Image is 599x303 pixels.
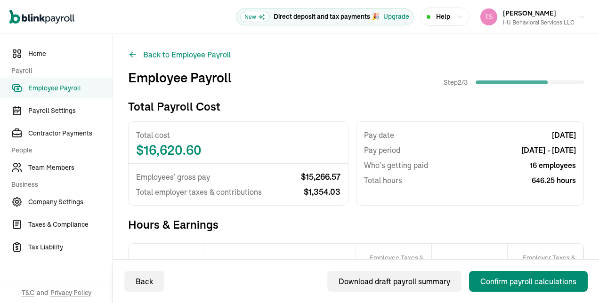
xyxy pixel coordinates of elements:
span: Company Settings [28,197,113,207]
p: Employee name [129,244,204,281]
button: [PERSON_NAME]I-U Behavioral Services LLC [477,5,590,29]
button: Back [124,271,164,292]
span: Total hours [364,175,402,186]
nav: Global [9,3,74,31]
span: Who’s getting paid [364,159,428,171]
iframe: Chat Widget [552,258,599,303]
div: Confirm payroll calculations [480,276,576,287]
span: New [240,12,270,22]
button: Help [421,8,469,26]
span: People [11,145,107,155]
button: Upgrade [383,12,409,22]
button: Confirm payroll calculations [469,271,588,292]
span: [PERSON_NAME] [503,9,556,17]
span: $ 15,266.57 [301,171,340,183]
div: Net pay [432,244,508,281]
span: Pay period [364,144,400,156]
span: Step 2 / 3 [444,78,472,87]
p: Total hours [204,244,280,281]
span: 16 employees [530,159,576,171]
span: Pay date [364,129,394,141]
span: Total employer taxes & contributions [136,186,262,198]
span: [DATE] [552,129,576,141]
span: Payroll Settings [28,106,113,116]
span: Total cost [136,129,340,141]
span: Help [436,12,450,22]
span: Tax Liability [28,242,113,252]
span: Hours & Earnings [128,217,584,232]
h3: Total Payroll Cost [128,99,220,114]
h1: Employee Payroll [128,68,232,88]
p: Employee Taxes & Deductions [367,253,431,272]
span: $ 16,620.60 [136,144,340,156]
span: Home [28,49,113,59]
div: Back [136,276,153,287]
span: Employees’ gross pay [136,171,210,183]
div: Download draft payroll summary [339,276,450,287]
span: $ 1,354.03 [304,186,340,198]
span: Team Members [28,163,113,173]
button: Download draft payroll summary [327,271,461,292]
span: Contractor Payments [28,128,113,138]
p: Direct deposit and tax payments 🎉 [274,12,380,22]
p: Employer Taxes & Contributions [519,253,583,272]
div: I-U Behavioral Services LLC [503,18,575,27]
div: Gross pay [280,244,356,281]
span: T&C [22,288,34,297]
span: Business [11,180,107,190]
span: 646.25 hours [532,175,576,186]
span: Taxes & Compliance [28,220,113,230]
span: [DATE] - [DATE] [521,144,576,156]
button: Back to Employee Payroll [128,49,231,60]
span: Payroll [11,66,107,76]
span: Employee Payroll [28,83,113,93]
span: Privacy Policy [50,288,91,297]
